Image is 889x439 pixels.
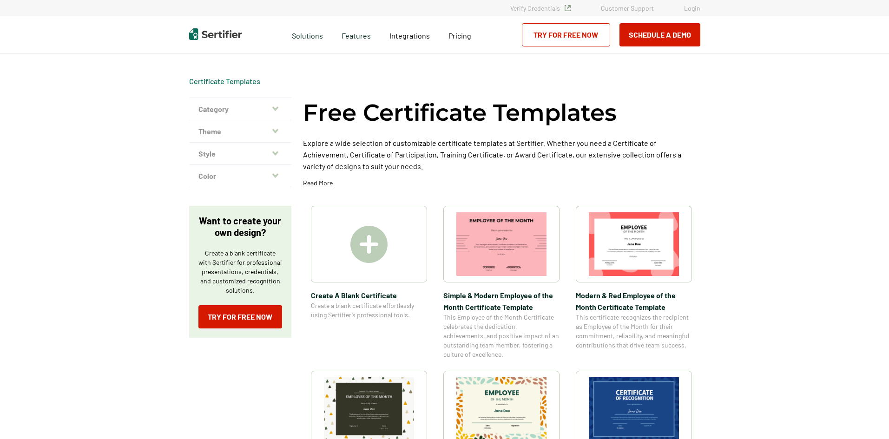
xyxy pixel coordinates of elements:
[448,29,471,40] a: Pricing
[684,4,700,12] a: Login
[189,77,260,85] a: Certificate Templates
[303,98,617,128] h1: Free Certificate Templates
[389,29,430,40] a: Integrations
[443,206,560,359] a: Simple & Modern Employee of the Month Certificate TemplateSimple & Modern Employee of the Month C...
[456,212,547,276] img: Simple & Modern Employee of the Month Certificate Template
[589,212,679,276] img: Modern & Red Employee of the Month Certificate Template
[576,313,692,350] span: This certificate recognizes the recipient as Employee of the Month for their commitment, reliabil...
[443,289,560,313] span: Simple & Modern Employee of the Month Certificate Template
[189,28,242,40] img: Sertifier | Digital Credentialing Platform
[303,178,333,188] p: Read More
[189,165,291,187] button: Color
[389,31,430,40] span: Integrations
[198,249,282,295] p: Create a blank certificate with Sertifier for professional presentations, credentials, and custom...
[303,137,700,172] p: Explore a wide selection of customizable certificate templates at Sertifier. Whether you need a C...
[342,29,371,40] span: Features
[565,5,571,11] img: Verified
[522,23,610,46] a: Try for Free Now
[448,31,471,40] span: Pricing
[576,289,692,313] span: Modern & Red Employee of the Month Certificate Template
[189,77,260,86] span: Certificate Templates
[292,29,323,40] span: Solutions
[311,289,427,301] span: Create A Blank Certificate
[311,301,427,320] span: Create a blank certificate effortlessly using Sertifier’s professional tools.
[189,120,291,143] button: Theme
[189,143,291,165] button: Style
[510,4,571,12] a: Verify Credentials
[198,305,282,328] a: Try for Free Now
[601,4,654,12] a: Customer Support
[189,77,260,86] div: Breadcrumb
[443,313,560,359] span: This Employee of the Month Certificate celebrates the dedication, achievements, and positive impa...
[350,226,388,263] img: Create A Blank Certificate
[576,206,692,359] a: Modern & Red Employee of the Month Certificate TemplateModern & Red Employee of the Month Certifi...
[198,215,282,238] p: Want to create your own design?
[189,98,291,120] button: Category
